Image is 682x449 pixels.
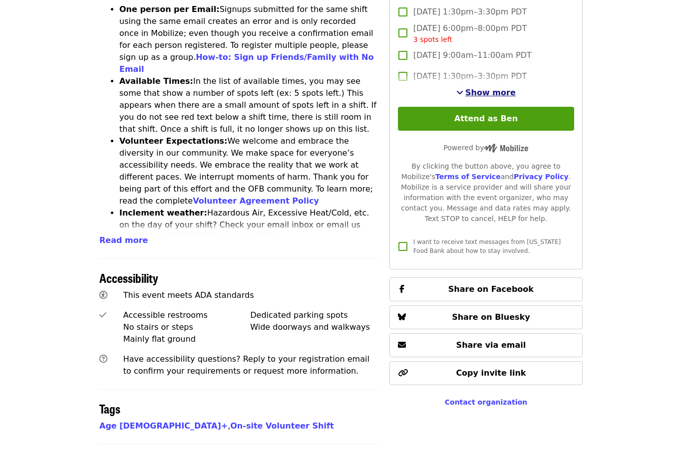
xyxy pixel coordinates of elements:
i: universal-access icon [99,290,107,300]
button: See more timeslots [456,87,516,99]
span: , [99,421,230,431]
div: By clicking the button above, you agree to Mobilize's and . Mobilize is a service provider and wi... [398,161,574,224]
button: Share via email [389,333,583,357]
span: Accessibility [99,269,158,286]
i: check icon [99,310,106,320]
span: Share via email [456,340,526,350]
div: Wide doorways and walkways [250,321,377,333]
strong: Volunteer Expectations: [119,136,228,146]
strong: Inclement weather: [119,208,207,218]
a: Volunteer Agreement Policy [193,196,319,206]
button: Share on Facebook [389,277,583,301]
strong: One person per Email: [119,4,220,14]
span: [DATE] 6:00pm–8:00pm PDT [413,22,527,45]
span: Share on Bluesky [452,312,530,322]
li: Hazardous Air, Excessive Heat/Cold, etc. on the day of your shift? Check your email inbox or emai... [119,207,377,267]
button: Attend as Ben [398,107,574,131]
a: How-to: Sign up Friends/Family with No Email [119,52,374,74]
button: Read more [99,234,148,246]
span: I want to receive text messages from [US_STATE] Food Bank about how to stay involved. [413,238,561,254]
span: [DATE] 1:30pm–3:30pm PDT [413,6,527,18]
li: Signups submitted for the same shift using the same email creates an error and is only recorded o... [119,3,377,75]
i: question-circle icon [99,354,107,364]
span: [DATE] 9:00am–11:00am PDT [413,49,532,61]
span: Powered by [443,144,528,152]
div: Accessible restrooms [123,309,251,321]
div: Dedicated parking spots [250,309,377,321]
a: Privacy Policy [514,173,569,181]
li: In the list of available times, you may see some that show a number of spots left (ex: 5 spots le... [119,75,377,135]
span: This event meets ADA standards [123,290,254,300]
button: Copy invite link [389,361,583,385]
a: On-site Volunteer Shift [230,421,334,431]
a: Contact organization [445,398,527,406]
span: Have accessibility questions? Reply to your registration email to confirm your requirements or re... [123,354,369,376]
a: Age [DEMOGRAPHIC_DATA]+ [99,421,228,431]
span: Share on Facebook [448,284,534,294]
span: Tags [99,400,120,417]
div: Mainly flat ground [123,333,251,345]
span: Read more [99,235,148,245]
span: Show more [465,88,516,97]
button: Share on Bluesky [389,305,583,329]
img: Powered by Mobilize [484,144,528,153]
li: We welcome and embrace the diversity in our community. We make space for everyone’s accessibility... [119,135,377,207]
span: [DATE] 1:30pm–3:30pm PDT [413,70,527,82]
span: Copy invite link [456,368,526,378]
a: Terms of Service [435,173,501,181]
div: No stairs or steps [123,321,251,333]
span: 3 spots left [413,35,452,43]
strong: Available Times: [119,76,193,86]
